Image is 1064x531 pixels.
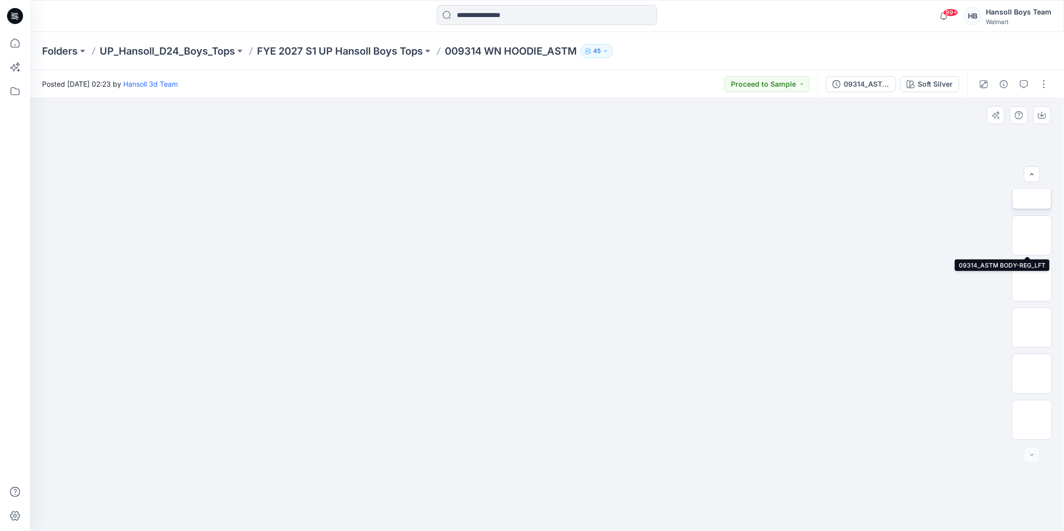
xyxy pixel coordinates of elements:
[986,18,1051,26] div: Walmart
[996,76,1012,92] button: Details
[964,7,982,25] div: HB
[826,76,896,92] button: 09314_ASTM 2nd_WN HOODIE
[445,44,577,58] p: 009314 WN HOODIE_ASTM
[257,44,423,58] a: FYE 2027 S1 UP Hansoll Boys Tops
[593,46,601,57] p: 45
[986,6,1051,18] div: Hansoll Boys Team
[918,79,953,90] div: Soft Silver
[900,76,959,92] button: Soft Silver
[581,44,613,58] button: 45
[943,9,958,17] span: 99+
[42,44,78,58] a: Folders
[123,80,178,88] a: Hansoll 3d Team
[42,79,178,89] span: Posted [DATE] 02:23 by
[844,79,890,90] div: 09314_ASTM 2nd_WN HOODIE
[100,44,235,58] a: UP_Hansoll_D24_Boys_Tops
